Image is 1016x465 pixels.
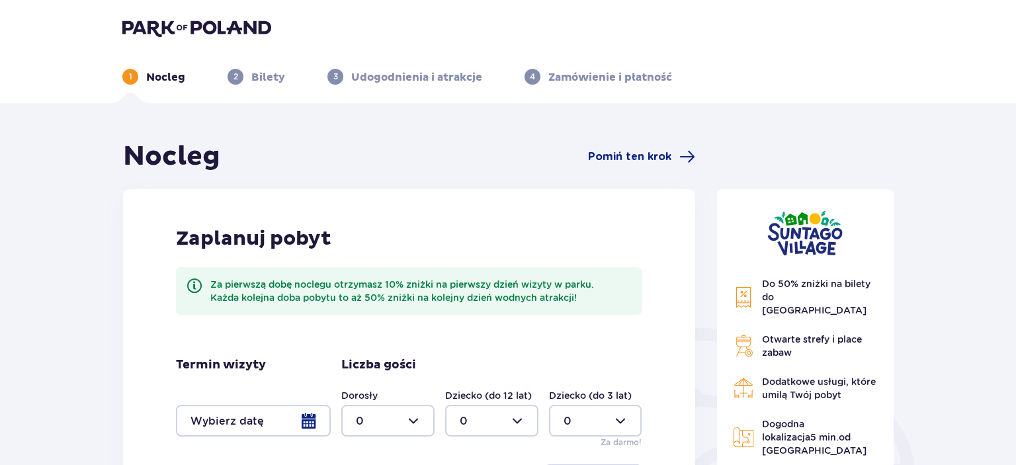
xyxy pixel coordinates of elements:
img: Park of Poland logo [122,19,271,37]
img: Discount Icon [733,286,754,308]
p: 3 [333,71,338,83]
div: Za pierwszą dobę noclegu otrzymasz 10% zniżki na pierwszy dzień wizyty w parku. Każda kolejna dob... [210,278,632,304]
h1: Nocleg [123,140,220,173]
p: Zamówienie i płatność [548,70,672,85]
p: Za darmo! [601,437,642,448]
p: Zaplanuj pobyt [176,226,331,251]
label: Dorosły [341,389,378,402]
span: Do 50% zniżki na bilety do [GEOGRAPHIC_DATA] [762,278,870,316]
span: 5 min. [810,432,839,443]
p: Liczba gości [341,357,416,373]
span: Otwarte strefy i place zabaw [762,334,862,358]
p: 4 [530,71,535,83]
a: Pomiń ten krok [588,149,695,165]
p: Nocleg [146,70,185,85]
p: Termin wizyty [176,357,266,373]
span: Dodatkowe usługi, które umilą Twój pobyt [762,376,876,400]
span: Dogodna lokalizacja od [GEOGRAPHIC_DATA] [762,419,867,456]
span: Pomiń ten krok [588,149,671,164]
p: 1 [129,71,132,83]
img: Map Icon [733,427,754,448]
img: Restaurant Icon [733,378,754,399]
label: Dziecko (do 12 lat) [445,389,532,402]
img: Suntago Village [767,210,843,256]
label: Dziecko (do 3 lat) [549,389,632,402]
img: Grill Icon [733,335,754,357]
p: Udogodnienia i atrakcje [351,70,482,85]
p: 2 [233,71,238,83]
p: Bilety [251,70,285,85]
